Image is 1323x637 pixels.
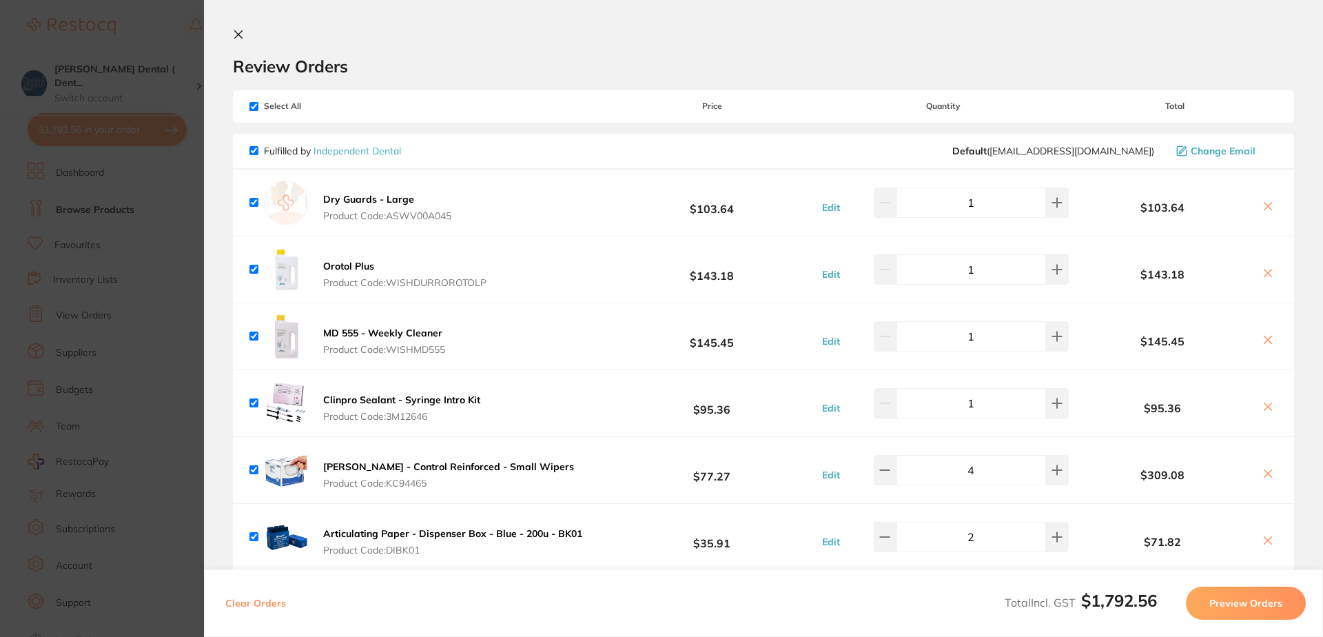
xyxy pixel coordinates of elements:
[323,327,442,339] b: MD 555 - Weekly Cleaner
[319,394,484,423] button: Clinpro Sealant - Syringe Intro Kit Product Code:3M12646
[264,247,308,292] img: ZWJvajIzZQ
[323,411,480,422] span: Product Code: 3M12646
[952,145,1154,156] span: orders@independentdental.com.au
[609,524,814,549] b: $35.91
[323,260,374,272] b: Orotol Plus
[323,344,445,355] span: Product Code: WISHMD555
[264,314,308,358] img: bXp4aHV2bw
[952,145,987,157] b: Default
[314,145,401,157] a: Independent Dental
[818,335,844,347] button: Edit
[609,256,814,282] b: $143.18
[818,268,844,281] button: Edit
[323,277,486,288] span: Product Code: WISHDURROROTOLP
[319,461,578,489] button: [PERSON_NAME] - Control Reinforced - Small Wipers Product Code:KC94465
[818,201,844,214] button: Edit
[1072,402,1253,414] b: $95.36
[1081,590,1157,611] b: $1,792.56
[1072,536,1253,548] b: $71.82
[818,402,844,414] button: Edit
[264,515,308,559] img: OTdmMjMzaw
[323,461,574,473] b: [PERSON_NAME] - Control Reinforced - Small Wipers
[233,56,1294,77] h2: Review Orders
[815,101,1072,111] span: Quantity
[323,193,414,205] b: Dry Guards - Large
[818,469,844,481] button: Edit
[1072,101,1278,111] span: Total
[1072,335,1253,347] b: $145.45
[609,101,814,111] span: Price
[264,448,308,492] img: aTEyZGtyYg
[609,190,814,215] b: $103.64
[609,390,814,416] b: $95.36
[609,323,814,349] b: $145.45
[221,587,290,620] button: Clear Orders
[323,527,582,540] b: Articulating Paper - Dispenser Box - Blue - 200u - BK01
[319,327,449,356] button: MD 555 - Weekly Cleaner Product Code:WISHMD555
[1072,469,1253,481] b: $309.08
[818,536,844,548] button: Edit
[323,210,451,221] span: Product Code: ASWV00A045
[323,478,574,489] span: Product Code: KC94465
[609,457,814,483] b: $77.27
[323,394,480,406] b: Clinpro Sealant - Syringe Intro Kit
[319,193,455,222] button: Dry Guards - Large Product Code:ASWV00A045
[249,101,387,111] span: Select All
[1072,268,1253,281] b: $143.18
[1172,145,1278,157] button: Change Email
[323,545,582,556] span: Product Code: DIBK01
[1005,596,1157,609] span: Total Incl. GST
[1191,145,1255,156] span: Change Email
[264,181,308,225] img: empty.jpg
[319,527,586,556] button: Articulating Paper - Dispenser Box - Blue - 200u - BK01 Product Code:DIBK01
[1186,587,1306,620] button: Preview Orders
[264,381,308,425] img: ejBwZzFvYQ
[319,260,491,289] button: Orotol Plus Product Code:WISHDURROROTOLP
[264,145,401,156] p: Fulfilled by
[1072,201,1253,214] b: $103.64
